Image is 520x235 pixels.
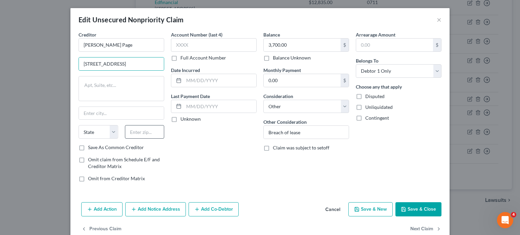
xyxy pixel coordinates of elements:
[356,83,402,90] label: Choose any that apply
[341,74,349,87] div: $
[433,39,441,51] div: $
[395,202,441,216] button: Save & Close
[125,202,186,216] button: Add Notice Address
[171,31,222,38] label: Account Number (last 4)
[273,145,329,150] span: Claim was subject to setoff
[171,38,257,52] input: XXXX
[511,212,516,217] span: 4
[264,39,341,51] input: 0.00
[263,93,293,100] label: Consideration
[356,39,433,51] input: 0.00
[125,125,165,139] input: Enter zip...
[180,54,226,61] label: Full Account Number
[264,74,341,87] input: 0.00
[79,38,164,52] input: Search creditor by name...
[88,175,145,181] span: Omit from Creditor Matrix
[365,104,393,110] span: Unliquidated
[497,212,513,228] iframe: Intercom live chat
[273,54,311,61] label: Balance Unknown
[171,93,210,100] label: Last Payment Date
[437,16,441,24] button: ×
[356,31,395,38] label: Arrearage Amount
[88,144,144,151] label: Save As Common Creditor
[180,116,201,122] label: Unknown
[263,31,280,38] label: Balance
[365,115,389,121] span: Contingent
[341,39,349,51] div: $
[79,107,164,120] input: Enter city...
[184,74,256,87] input: MM/DD/YYYY
[263,118,307,125] label: Other Consideration
[79,15,184,24] div: Edit Unsecured Nonpriority Claim
[81,202,123,216] button: Add Action
[79,32,96,38] span: Creditor
[184,100,256,113] input: MM/DD/YYYY
[365,93,385,99] span: Disputed
[189,202,239,216] button: Add Co-Debtor
[171,67,200,74] label: Date Incurred
[88,157,160,169] span: Omit claim from Schedule E/F and Creditor Matrix
[356,58,378,64] span: Belongs To
[263,67,301,74] label: Monthly Payment
[264,126,349,139] input: Specify...
[348,202,393,216] button: Save & New
[320,203,346,216] button: Cancel
[79,57,164,70] input: Enter address...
